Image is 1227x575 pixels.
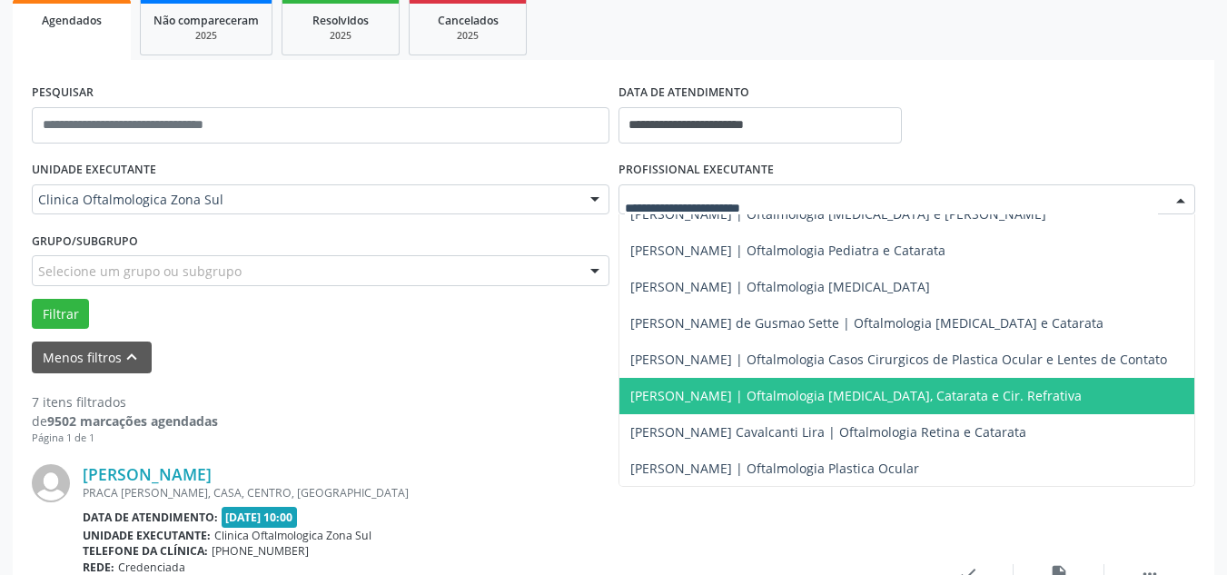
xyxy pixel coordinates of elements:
span: [PERSON_NAME] | Oftalmologia [MEDICAL_DATA] e [PERSON_NAME] [630,205,1046,223]
span: Resolvidos [312,13,369,28]
b: Telefone da clínica: [83,543,208,559]
span: Selecione um grupo ou subgrupo [38,262,242,281]
span: [PERSON_NAME] Cavalcanti Lira | Oftalmologia Retina e Catarata [630,423,1026,441]
label: UNIDADE EXECUTANTE [32,156,156,184]
div: 7 itens filtrados [32,392,218,411]
div: PRACA [PERSON_NAME], CASA, CENTRO, [GEOGRAPHIC_DATA] [83,485,923,501]
a: [PERSON_NAME] [83,464,212,484]
div: 2025 [422,29,513,43]
span: [PERSON_NAME] | Oftalmologia Plastica Ocular [630,460,919,477]
button: Filtrar [32,299,89,330]
div: 2025 [153,29,259,43]
div: Página 1 de 1 [32,431,218,446]
span: Clinica Oftalmologica Zona Sul [38,191,572,209]
label: Grupo/Subgrupo [32,227,138,255]
span: [PERSON_NAME] | Oftalmologia [MEDICAL_DATA] [630,278,930,295]
span: Agendados [42,13,102,28]
span: Cancelados [438,13,499,28]
span: [PERSON_NAME] | Oftalmologia Pediatra e Catarata [630,242,945,259]
div: de [32,411,218,431]
span: [DATE] 10:00 [222,507,298,528]
span: [PHONE_NUMBER] [212,543,309,559]
span: [PERSON_NAME] | Oftalmologia [MEDICAL_DATA], Catarata e Cir. Refrativa [630,387,1082,404]
b: Rede: [83,560,114,575]
label: PESQUISAR [32,79,94,107]
div: 2025 [295,29,386,43]
span: [PERSON_NAME] de Gusmao Sette | Oftalmologia [MEDICAL_DATA] e Catarata [630,314,1103,332]
span: [PERSON_NAME] | Oftalmologia Casos Cirurgicos de Plastica Ocular e Lentes de Contato [630,351,1167,368]
strong: 9502 marcações agendadas [47,412,218,430]
label: PROFISSIONAL EXECUTANTE [618,156,774,184]
b: Data de atendimento: [83,510,218,525]
b: Unidade executante: [83,528,211,543]
span: Credenciada [118,560,185,575]
span: Clinica Oftalmologica Zona Sul [214,528,371,543]
button: Menos filtroskeyboard_arrow_up [32,342,152,373]
i: keyboard_arrow_up [122,347,142,367]
img: img [32,464,70,502]
label: DATA DE ATENDIMENTO [618,79,749,107]
span: Não compareceram [153,13,259,28]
